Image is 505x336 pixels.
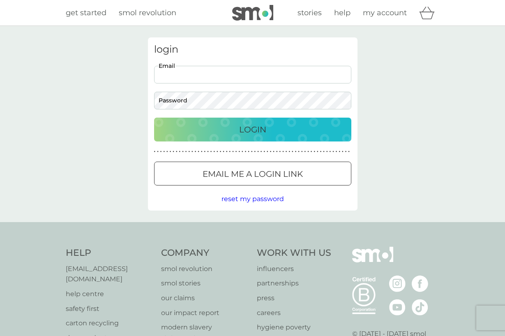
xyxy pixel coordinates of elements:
[221,195,284,203] span: reset my password
[161,264,249,274] a: smol revolution
[286,150,287,154] p: ●
[339,150,340,154] p: ●
[66,304,153,314] a: safety first
[235,150,237,154] p: ●
[119,8,176,17] span: smol revolution
[232,5,273,21] img: smol
[242,150,243,154] p: ●
[226,150,228,154] p: ●
[257,278,331,289] a: partnerships
[223,150,224,154] p: ●
[317,150,318,154] p: ●
[66,289,153,299] a: help centre
[213,150,215,154] p: ●
[330,150,331,154] p: ●
[154,150,156,154] p: ●
[182,150,184,154] p: ●
[166,150,168,154] p: ●
[191,150,193,154] p: ●
[419,5,440,21] div: basket
[320,150,322,154] p: ●
[238,150,240,154] p: ●
[257,322,331,333] a: hygiene poverty
[161,278,249,289] a: smol stories
[161,293,249,304] p: our claims
[248,150,249,154] p: ●
[295,150,297,154] p: ●
[179,150,181,154] p: ●
[314,150,315,154] p: ●
[279,150,281,154] p: ●
[66,7,106,19] a: get started
[185,150,187,154] p: ●
[161,308,249,318] a: our impact report
[297,7,322,19] a: stories
[232,150,234,154] p: ●
[326,150,328,154] p: ●
[292,150,293,154] p: ●
[270,150,272,154] p: ●
[254,150,256,154] p: ●
[334,7,351,19] a: help
[66,247,153,260] h4: Help
[298,150,300,154] p: ●
[245,150,247,154] p: ●
[323,150,325,154] p: ●
[389,276,406,292] img: visit the smol Instagram page
[251,150,253,154] p: ●
[297,8,322,17] span: stories
[170,150,171,154] p: ●
[257,247,331,260] h4: Work With Us
[257,308,331,318] a: careers
[160,150,162,154] p: ●
[257,264,331,274] a: influencers
[220,150,221,154] p: ●
[161,247,249,260] h4: Company
[173,150,174,154] p: ●
[201,150,203,154] p: ●
[389,299,406,315] img: visit the smol Youtube page
[163,150,165,154] p: ●
[363,8,407,17] span: my account
[263,150,265,154] p: ●
[304,150,306,154] p: ●
[412,276,428,292] img: visit the smol Facebook page
[154,162,351,185] button: Email me a login link
[412,299,428,315] img: visit the smol Tiktok page
[207,150,209,154] p: ●
[221,194,284,204] button: reset my password
[210,150,212,154] p: ●
[154,118,351,141] button: Login
[261,150,262,154] p: ●
[66,318,153,329] a: carton recycling
[342,150,344,154] p: ●
[352,247,393,275] img: smol
[176,150,178,154] p: ●
[203,167,303,181] p: Email me a login link
[307,150,309,154] p: ●
[154,44,351,56] h3: login
[157,150,159,154] p: ●
[66,264,153,285] a: [EMAIL_ADDRESS][DOMAIN_NAME]
[66,8,106,17] span: get started
[348,150,350,154] p: ●
[229,150,231,154] p: ●
[288,150,290,154] p: ●
[273,150,274,154] p: ●
[336,150,337,154] p: ●
[332,150,334,154] p: ●
[119,7,176,19] a: smol revolution
[257,293,331,304] p: press
[204,150,206,154] p: ●
[345,150,347,154] p: ●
